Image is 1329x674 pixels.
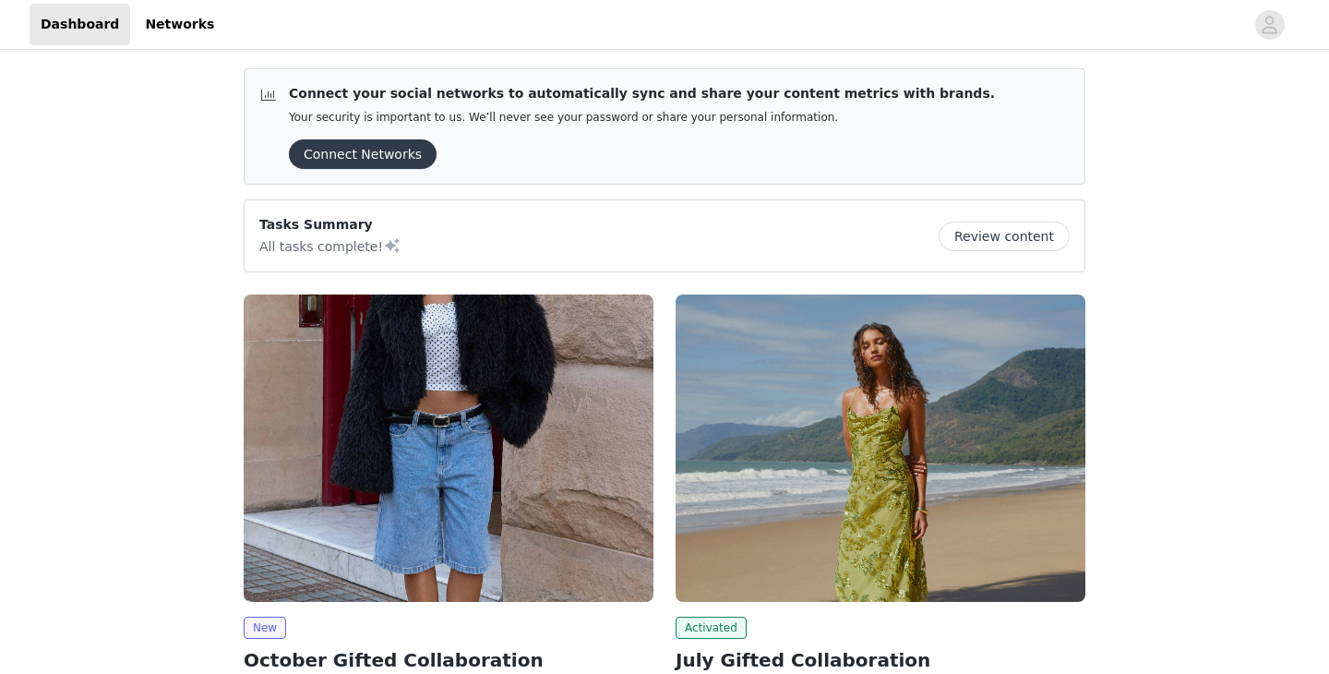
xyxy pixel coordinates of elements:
[676,646,1085,674] h2: July Gifted Collaboration
[30,4,130,45] a: Dashboard
[259,235,401,257] p: All tasks complete!
[259,215,401,235] p: Tasks Summary
[1261,10,1278,40] div: avatar
[244,617,286,639] span: New
[676,295,1085,602] img: Peppermayo USA
[244,646,653,674] h2: October Gifted Collaboration
[289,84,995,103] p: Connect your social networks to automatically sync and share your content metrics with brands.
[244,295,653,602] img: Peppermayo USA
[676,617,747,639] span: Activated
[134,4,225,45] a: Networks
[289,139,437,169] button: Connect Networks
[289,111,995,125] p: Your security is important to us. We’ll never see your password or share your personal information.
[939,222,1070,251] button: Review content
